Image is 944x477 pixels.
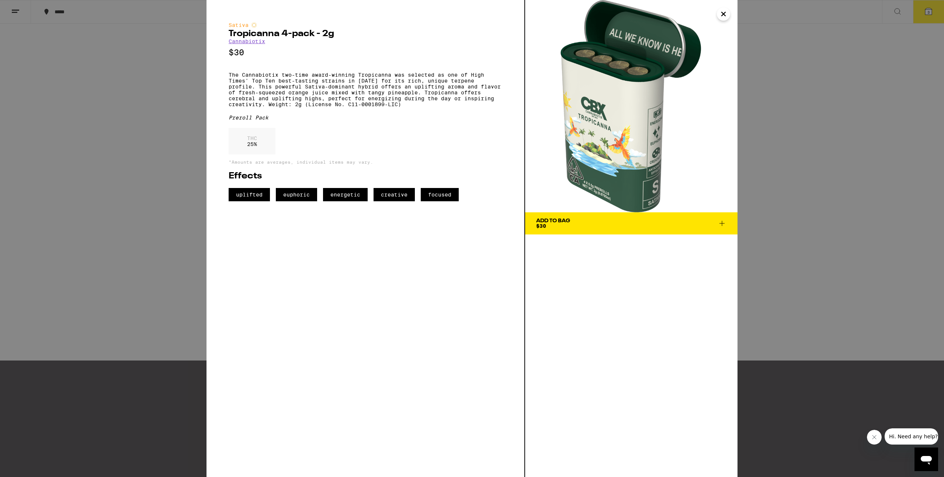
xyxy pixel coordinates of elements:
[251,22,257,28] img: sativaColor.svg
[421,188,459,201] span: focused
[885,428,938,445] iframe: Message from company
[247,135,257,141] p: THC
[229,128,275,154] div: 25 %
[525,212,737,234] button: Add To Bag$30
[717,7,730,21] button: Close
[229,22,502,28] div: Sativa
[374,188,415,201] span: creative
[914,448,938,471] iframe: Button to launch messaging window
[229,188,270,201] span: uplifted
[229,38,265,44] a: Cannabiotix
[867,430,882,445] iframe: Close message
[276,188,317,201] span: euphoric
[536,223,546,229] span: $30
[229,29,502,38] h2: Tropicanna 4-pack - 2g
[536,218,570,223] div: Add To Bag
[323,188,368,201] span: energetic
[229,160,502,164] p: *Amounts are averages, individual items may vary.
[229,72,502,107] p: The Cannabiotix two-time award-winning Tropicanna was selected as one of High Times' Top Ten best...
[229,115,502,121] div: Preroll Pack
[229,172,502,181] h2: Effects
[229,48,502,57] p: $30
